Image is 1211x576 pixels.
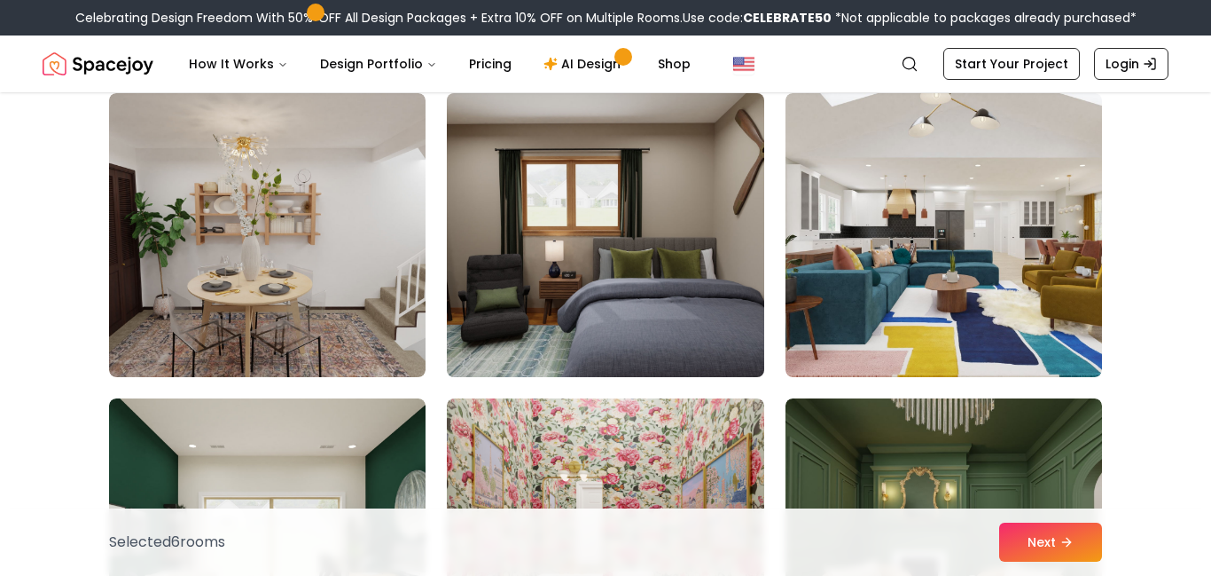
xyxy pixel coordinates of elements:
[832,9,1137,27] span: *Not applicable to packages already purchased*
[1094,48,1168,80] a: Login
[109,93,426,377] img: Room room-82
[455,46,526,82] a: Pricing
[109,532,225,553] p: Selected 6 room s
[733,53,754,75] img: United States
[529,46,640,82] a: AI Design
[175,46,302,82] button: How It Works
[43,46,153,82] img: Spacejoy Logo
[943,48,1080,80] a: Start Your Project
[743,9,832,27] b: CELEBRATE50
[43,46,153,82] a: Spacejoy
[999,523,1102,562] button: Next
[306,46,451,82] button: Design Portfolio
[683,9,832,27] span: Use code:
[75,9,1137,27] div: Celebrating Design Freedom With 50% OFF All Design Packages + Extra 10% OFF on Multiple Rooms.
[175,46,705,82] nav: Main
[439,86,771,384] img: Room room-83
[644,46,705,82] a: Shop
[43,36,1168,92] nav: Global
[785,93,1102,377] img: Room room-84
